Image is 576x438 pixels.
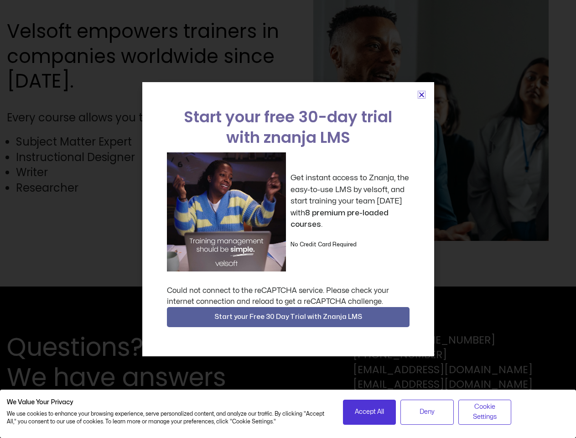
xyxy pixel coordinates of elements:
[167,307,410,327] button: Start your Free 30 Day Trial with Znanja LMS
[464,402,506,422] span: Cookie Settings
[400,400,454,425] button: Deny all cookies
[291,242,357,247] strong: No Credit Card Required
[420,407,435,417] span: Deny
[458,400,512,425] button: Adjust cookie preferences
[291,172,410,230] p: Get instant access to Znanja, the easy-to-use LMS by velsoft, and start training your team [DATE]...
[355,407,384,417] span: Accept All
[214,312,362,323] span: Start your Free 30 Day Trial with Znanja LMS
[7,410,329,426] p: We use cookies to enhance your browsing experience, serve personalized content, and analyze our t...
[418,91,425,98] a: Close
[167,285,410,307] div: Could not connect to the reCAPTCHA service. Please check your internet connection and reload to g...
[167,152,286,271] img: a woman sitting at her laptop dancing
[167,107,410,148] h2: Start your free 30-day trial with znanja LMS
[7,398,329,407] h2: We Value Your Privacy
[343,400,396,425] button: Accept all cookies
[291,209,389,229] strong: 8 premium pre-loaded courses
